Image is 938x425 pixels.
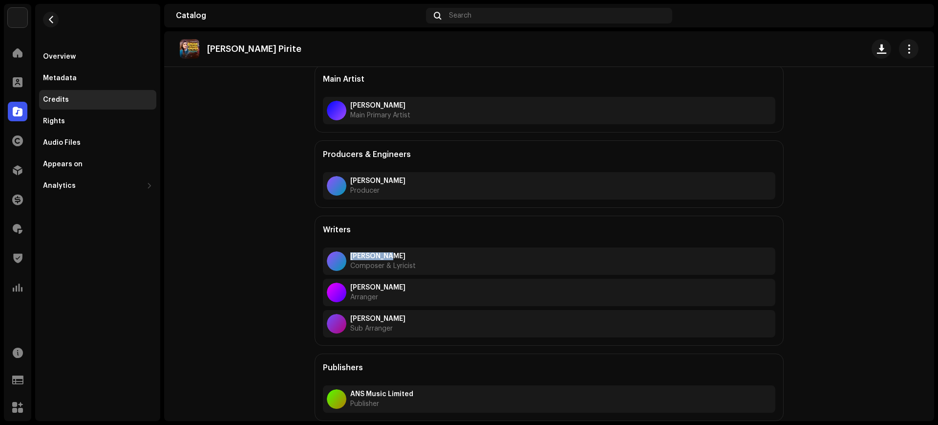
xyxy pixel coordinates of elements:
[43,74,77,82] div: Metadata
[8,8,27,27] img: bb356b9b-6e90-403f-adc8-c282c7c2e227
[350,102,410,110] strong: [PERSON_NAME]
[449,12,471,20] span: Search
[350,315,405,323] strong: [PERSON_NAME]
[350,284,405,291] strong: [PERSON_NAME]
[39,176,156,196] re-m-nav-dropdown: Analytics
[43,53,76,61] div: Overview
[39,47,156,67] re-m-nav-item: Overview
[43,160,83,168] div: Appears on
[180,39,199,59] img: af3cf137-0b35-47b2-8eae-4b04c8f64122
[39,68,156,88] re-m-nav-item: Metadata
[350,390,413,398] strong: ANS Music Limited
[350,325,405,333] span: Sub Arranger
[323,362,363,374] h5: Publishers
[39,155,156,174] re-m-nav-item: Appears on
[323,224,351,236] h5: Writers
[350,252,416,260] strong: [PERSON_NAME]
[39,133,156,153] re-m-nav-item: Audio Files
[176,12,422,20] div: Catalog
[43,139,81,147] div: Audio Files
[350,187,405,195] span: Producer
[43,182,76,190] div: Analytics
[39,112,156,131] re-m-nav-item: Rights
[43,117,65,125] div: Rights
[350,177,405,185] strong: [PERSON_NAME]
[350,112,410,119] span: Main Primary Artist
[350,293,405,301] span: Arranger
[207,44,301,54] p: [PERSON_NAME] Pirite
[39,90,156,110] re-m-nav-item: Credits
[43,96,69,104] div: Credits
[323,73,364,85] h5: Main Artist
[350,262,416,270] span: Composer & Lyricist
[350,400,413,408] span: Publisher
[323,149,411,160] h5: Producers & Engineers
[907,8,922,23] img: d2dfa519-7ee0-40c3-937f-a0ec5b610b05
